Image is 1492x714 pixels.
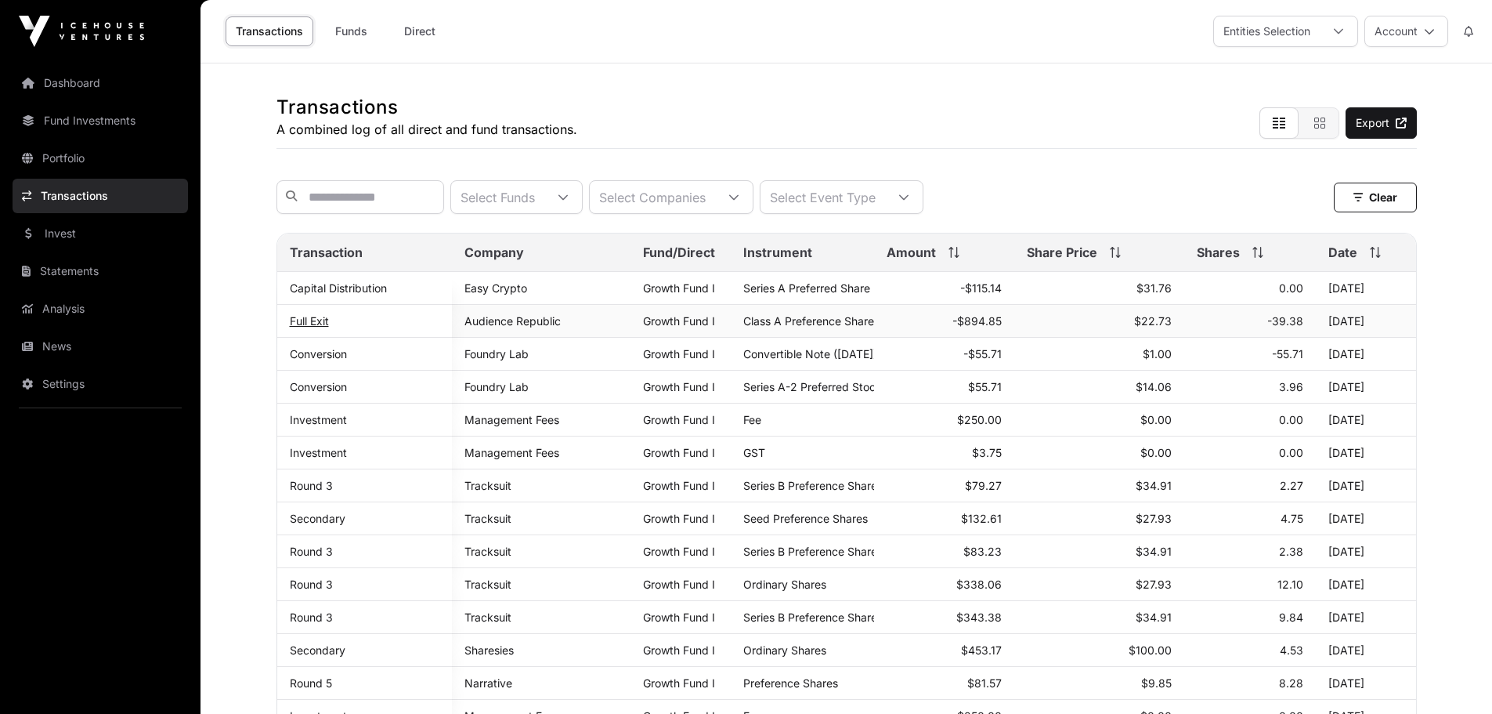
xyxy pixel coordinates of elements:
td: $132.61 [874,502,1014,535]
a: Sharesies [464,643,514,657]
a: Tracksuit [464,545,511,558]
span: Fee [743,413,761,426]
a: Direct [388,16,451,46]
button: Clear [1334,183,1417,212]
iframe: Chat Widget [1414,639,1492,714]
td: -$894.85 [874,305,1014,338]
span: 8.28 [1279,676,1303,690]
td: $453.17 [874,634,1014,667]
img: Icehouse Ventures Logo [19,16,144,47]
td: -$55.71 [874,338,1014,371]
span: $34.91 [1136,545,1172,558]
a: Transactions [226,16,313,46]
a: Round 5 [290,676,332,690]
span: $22.73 [1134,314,1172,328]
a: Portfolio [13,141,188,176]
a: Tracksuit [464,512,511,525]
a: Growth Fund I [643,611,715,624]
a: Easy Crypto [464,281,527,295]
a: Growth Fund I [643,347,715,361]
a: Invest [13,216,188,251]
a: Narrative [464,676,512,690]
span: Ordinary Shares [743,578,826,591]
span: 2.38 [1279,545,1303,558]
a: Statements [13,254,188,288]
div: Select Event Type [760,181,885,213]
a: Export [1346,107,1417,139]
a: Full Exit [290,314,329,328]
a: Investment [290,446,347,459]
div: Select Funds [451,181,544,213]
span: Share Price [1027,243,1097,262]
td: [DATE] [1316,667,1416,700]
span: 4.53 [1280,643,1303,657]
td: [DATE] [1316,437,1416,469]
span: $0.00 [1140,413,1172,426]
span: Series B Preference Shares [743,611,883,624]
a: Growth Fund I [643,281,715,295]
span: 0.00 [1279,281,1303,295]
td: $250.00 [874,404,1014,437]
p: Management Fees [464,446,619,459]
span: Instrument [743,243,812,262]
a: Growth Fund I [643,413,715,426]
div: Select Companies [590,181,715,213]
a: Settings [13,367,188,401]
td: $81.57 [874,667,1014,700]
button: Account [1364,16,1448,47]
span: $34.91 [1136,611,1172,624]
span: Amount [887,243,936,262]
span: Fund/Direct [643,243,715,262]
a: Tracksuit [464,611,511,624]
span: 0.00 [1279,413,1303,426]
a: Tracksuit [464,479,511,492]
a: Fund Investments [13,103,188,138]
td: $79.27 [874,469,1014,502]
span: GST [743,446,765,459]
span: Series B Preference Shares [743,545,883,558]
td: [DATE] [1316,404,1416,437]
a: Transactions [13,179,188,213]
td: [DATE] [1316,338,1416,371]
span: $100.00 [1129,643,1172,657]
span: 9.84 [1279,611,1303,624]
span: Series A Preferred Share [743,281,870,295]
a: Secondary [290,512,345,525]
td: [DATE] [1316,371,1416,404]
a: Conversion [290,380,347,393]
span: $34.91 [1136,479,1172,492]
div: Entities Selection [1214,16,1320,46]
span: $27.93 [1136,512,1172,525]
span: 2.27 [1280,479,1303,492]
span: $9.85 [1141,676,1172,690]
a: Capital Distribution [290,281,387,295]
a: Growth Fund I [643,545,715,558]
td: [DATE] [1316,502,1416,535]
span: Series A-2 Preferred Stock [743,380,882,393]
a: Growth Fund I [643,578,715,591]
h1: Transactions [276,95,577,120]
td: $3.75 [874,437,1014,469]
span: 3.96 [1279,380,1303,393]
td: [DATE] [1316,535,1416,568]
a: Foundry Lab [464,380,529,393]
td: $343.38 [874,601,1014,634]
a: Foundry Lab [464,347,529,361]
a: Investment [290,413,347,426]
span: $14.06 [1136,380,1172,393]
td: $338.06 [874,568,1014,601]
span: Preference Shares [743,676,838,690]
span: 0.00 [1279,446,1303,459]
td: $55.71 [874,371,1014,404]
span: Ordinary Shares [743,643,826,657]
span: -39.38 [1267,314,1303,328]
a: Funds [320,16,382,46]
a: Growth Fund I [643,643,715,657]
a: Audience Republic [464,314,561,328]
a: Analysis [13,292,188,326]
td: [DATE] [1316,469,1416,502]
span: $0.00 [1140,446,1172,459]
a: Round 3 [290,611,333,624]
td: -$115.14 [874,272,1014,305]
td: [DATE] [1316,568,1416,601]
